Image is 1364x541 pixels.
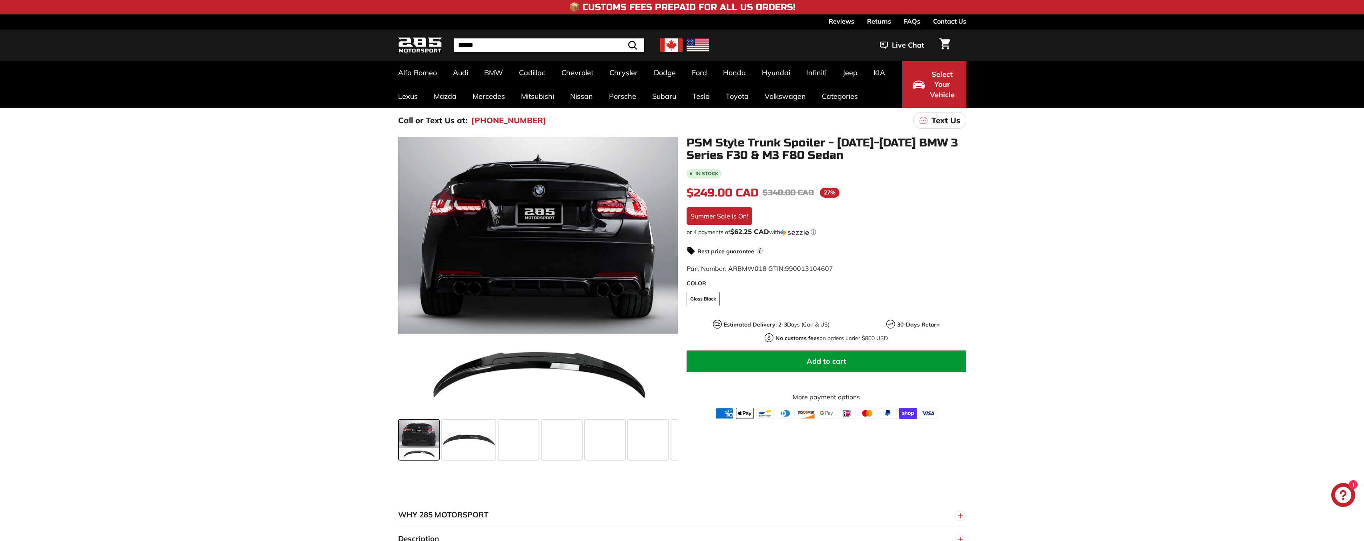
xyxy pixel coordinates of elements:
[562,84,601,108] a: Nissan
[754,61,798,84] a: Hyundai
[684,84,718,108] a: Tesla
[697,248,754,255] strong: Best price guarantee
[445,61,476,84] a: Audi
[390,84,426,108] a: Lexus
[820,188,839,198] span: 27%
[687,351,966,372] button: Add to cart
[775,335,819,342] strong: No customs fees
[687,137,966,162] h1: PSM Style Trunk Spoiler - [DATE]-[DATE] BMW 3 Series F30 & M3 F80 Sedan
[797,408,815,419] img: discover
[724,321,787,328] strong: Estimated Delivery: 2-3
[931,114,960,126] p: Text Us
[757,84,814,108] a: Volkswagen
[736,408,754,419] img: apple_pay
[687,279,966,288] label: COLOR
[454,38,644,52] input: Search
[785,264,833,273] span: 990013104607
[601,84,644,108] a: Porsche
[775,334,888,343] p: on orders under $800 USD
[715,61,754,84] a: Honda
[398,36,442,55] img: Logo_285_Motorsport_areodynamics_components
[763,188,814,198] span: $340.00 CAD
[879,408,897,419] img: paypal
[817,408,835,419] img: google_pay
[829,14,854,28] a: Reviews
[780,229,809,236] img: Sezzle
[718,84,757,108] a: Toyota
[426,84,465,108] a: Mazda
[390,61,445,84] a: Alfa Romeo
[687,207,752,225] div: Summer Sale is On!
[892,40,924,50] span: Live Chat
[858,408,876,419] img: master
[687,264,833,273] span: Part Number: ARBMW018 GTIN:
[867,14,891,28] a: Returns
[869,35,935,55] button: Live Chat
[902,61,966,108] button: Select Your Vehicle
[646,61,684,84] a: Dodge
[814,84,866,108] a: Categories
[687,228,966,236] div: or 4 payments of with
[899,408,917,419] img: shopify_pay
[511,61,553,84] a: Cadillac
[465,84,513,108] a: Mercedes
[935,32,955,59] a: Cart
[476,61,511,84] a: BMW
[913,112,966,129] a: Text Us
[398,503,966,527] button: WHY 285 MOTORSPORT
[919,408,937,419] img: visa
[513,84,562,108] a: Mitsubishi
[1329,483,1358,509] inbox-online-store-chat: Shopify online store chat
[798,61,835,84] a: Infiniti
[933,14,966,28] a: Contact Us
[695,171,718,176] b: In stock
[553,61,601,84] a: Chevrolet
[724,321,829,329] p: Days (Can & US)
[715,408,733,419] img: american_express
[687,392,966,402] a: More payment options
[897,321,939,328] strong: 30-Days Return
[838,408,856,419] img: ideal
[904,14,920,28] a: FAQs
[756,408,774,419] img: bancontact
[929,69,956,100] span: Select Your Vehicle
[471,114,546,126] a: [PHONE_NUMBER]
[684,61,715,84] a: Ford
[756,247,764,254] span: i
[644,84,684,108] a: Subaru
[601,61,646,84] a: Chrysler
[835,61,865,84] a: Jeep
[687,186,759,200] span: $249.00 CAD
[398,114,467,126] p: Call or Text Us at:
[865,61,893,84] a: KIA
[687,228,966,236] div: or 4 payments of$62.25 CADwithSezzle Click to learn more about Sezzle
[569,2,795,12] h4: 📦 Customs Fees Prepaid for All US Orders!
[730,227,769,236] span: $62.25 CAD
[807,357,846,366] span: Add to cart
[777,408,795,419] img: diners_club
